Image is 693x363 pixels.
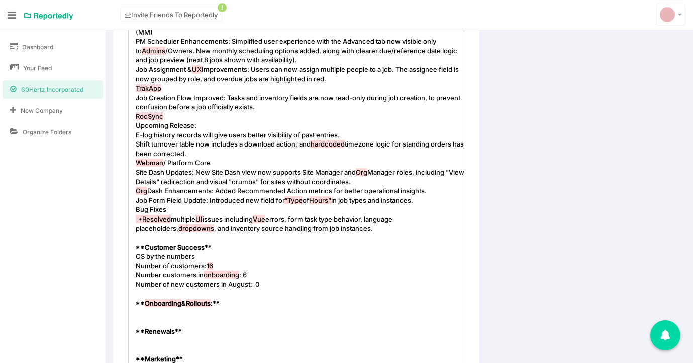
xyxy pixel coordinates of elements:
[3,38,103,56] a: Dashboard
[136,215,171,223] span: •Resolved
[3,80,103,99] a: 60Hertz Incorporated
[136,28,153,36] span: (MM)
[136,187,427,195] span: Dash Enhancements: Added Recommended Action metrics for better operational insights.
[22,43,53,51] span: Dashboard
[136,140,465,158] span: Shift turnover table now includes a download action, and timezone logic for standing orders has b...
[21,106,63,115] span: New Company
[136,280,259,288] span: Number of new customers in August: 0
[145,355,176,363] span: Marketing
[142,47,165,55] span: Admins
[136,94,462,111] span: Job Creation Flow Improved: Tasks and inventory fields are now read-only during job creation, to ...
[192,65,202,74] span: UX
[136,65,460,83] span: Job Assignment & Improvements: Users can now assign multiple people to a job. The assignee field ...
[136,84,161,92] span: TrakApp
[23,64,52,72] span: Your Feed
[136,215,394,233] span: multiple issues including errors, form task type behavior, language placeholders, , and inventory...
[3,101,103,120] a: New Company
[136,205,166,213] span: Bug Fixes
[136,271,247,279] span: Number customers in : 6
[136,37,459,64] span: PM Scheduler Enhancements: Simplified user experience with the Advanced tab now visible only to /...
[136,187,147,195] span: Org
[253,215,265,223] span: Vue
[218,3,227,12] span: !
[145,243,205,251] span: Customer Success
[207,262,213,270] span: 16
[136,131,340,139] span: E-log history records will give users better visibility of past entries.
[145,327,175,335] span: Renewals
[211,299,213,307] span: :
[178,224,214,232] span: dropdowns
[186,299,211,307] span: Rollouts
[3,123,103,141] a: Organize Folders
[136,121,196,129] span: Upcoming Release:
[136,196,413,204] span: Job Form Field Update: Introduced new field for of in job types and instances.
[356,168,367,176] span: Org
[660,7,675,22] img: svg+xml;base64,PD94bWwgdmVyc2lvbj0iMS4wIiBlbmNvZGluZz0iVVRGLTgiPz4KICAgICAg%0APHN2ZyB2ZXJzaW9uPSI...
[3,59,103,78] a: Your Feed
[136,168,466,186] span: Site Dash Updates: New Site Dash view now supports Site Manager and Manager roles, including "Vie...
[195,215,203,223] span: UI
[311,140,345,148] span: hardcoded
[204,271,239,279] span: onboarding
[181,299,186,307] span: &
[136,262,213,270] span: Number of customers:
[309,196,331,204] span: Hours”
[24,8,74,25] a: Reportedly
[145,299,181,307] span: Onboarding
[23,128,71,136] span: Organize Folders
[136,159,163,167] span: Webman
[136,112,163,120] span: RocSync
[136,252,195,260] span: CS by the numbers
[21,85,83,94] span: 60Hertz Incorporated
[120,8,222,22] a: Invite Friends To Reportedly!
[284,196,303,204] span: “Type
[136,159,211,167] span: / Platform Core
